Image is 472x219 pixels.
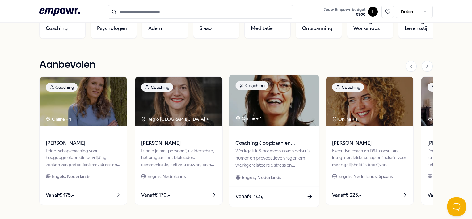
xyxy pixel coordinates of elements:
[326,77,413,126] img: package image
[46,139,121,147] span: [PERSON_NAME]
[141,83,173,92] div: Coaching
[338,173,393,180] span: Engels, Nederlands, Spaans
[324,12,365,17] span: € 300
[447,197,466,216] iframe: Help Scout Beacon - Open
[236,139,313,147] span: Coaching (loopbaan en werkgeluk)
[405,17,438,32] span: Voeding & Levensstijl
[229,75,320,207] a: package imageCoachingOnline + 1Coaching (loopbaan en werkgeluk)Werkgeluk & hormoon coach gebruikt...
[428,83,459,92] div: Coaching
[332,116,357,122] div: Online + 1
[322,6,367,18] button: Jouw Empowr budget€300
[141,139,216,147] span: [PERSON_NAME]
[135,77,222,126] img: package image
[332,147,407,168] div: Executive coach en D&I-consultant integreert leiderschap en inclusie voor meer gelijkheid in bedr...
[353,17,387,32] span: Training & Workshops
[326,76,414,205] a: package imageCoachingOnline + 1[PERSON_NAME]Executive coach en D&I-consultant integreert leidersc...
[97,25,127,32] span: Psychologen
[236,147,313,169] div: Werkgeluk & hormoon coach gebruikt humor en provocatieve vragen om werkgerelateerde stress en spa...
[40,77,127,126] img: package image
[147,173,186,180] span: Engels, Nederlands
[368,7,378,17] button: L
[46,116,71,122] div: Online + 1
[39,57,95,73] h1: Aanbevolen
[141,116,212,122] div: Regio [GEOGRAPHIC_DATA] + 1
[135,76,223,205] a: package imageCoachingRegio [GEOGRAPHIC_DATA] + 1[PERSON_NAME]Ik help je met persoonlijk leidersch...
[141,191,170,199] span: Vanaf € 170,-
[148,25,162,32] span: Adem
[324,7,365,12] span: Jouw Empowr budget
[428,116,453,122] div: Online + 1
[332,139,407,147] span: [PERSON_NAME]
[46,83,78,92] div: Coaching
[52,173,90,180] span: Engels, Nederlands
[46,147,121,168] div: Leiderschap coaching voor hoogopgeleiden die bevrijding zoeken van perfectionisme, stress en het ...
[46,191,74,199] span: Vanaf € 175,-
[141,147,216,168] div: Ik help je met persoonlijk leiderschap, het omgaan met blokkades, communicatie, zelfvertrouwen, e...
[200,25,212,32] span: Slaap
[321,5,368,18] a: Jouw Empowr budget€300
[251,17,284,32] span: Mindfulness & Meditatie
[428,191,457,199] span: Vanaf € 490,-
[229,75,319,126] img: package image
[108,5,293,19] input: Search for products, categories or subcategories
[332,191,361,199] span: Vanaf € 225,-
[46,25,68,32] span: Coaching
[39,76,127,205] a: package imageCoachingOnline + 1[PERSON_NAME]Leiderschap coaching voor hoogopgeleiden die bevrijdi...
[242,174,281,181] span: Engels, Nederlands
[332,83,364,92] div: Coaching
[236,81,268,90] div: Coaching
[236,192,266,200] span: Vanaf € 145,-
[302,25,332,32] span: Ontspanning
[236,115,262,122] div: Online + 1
